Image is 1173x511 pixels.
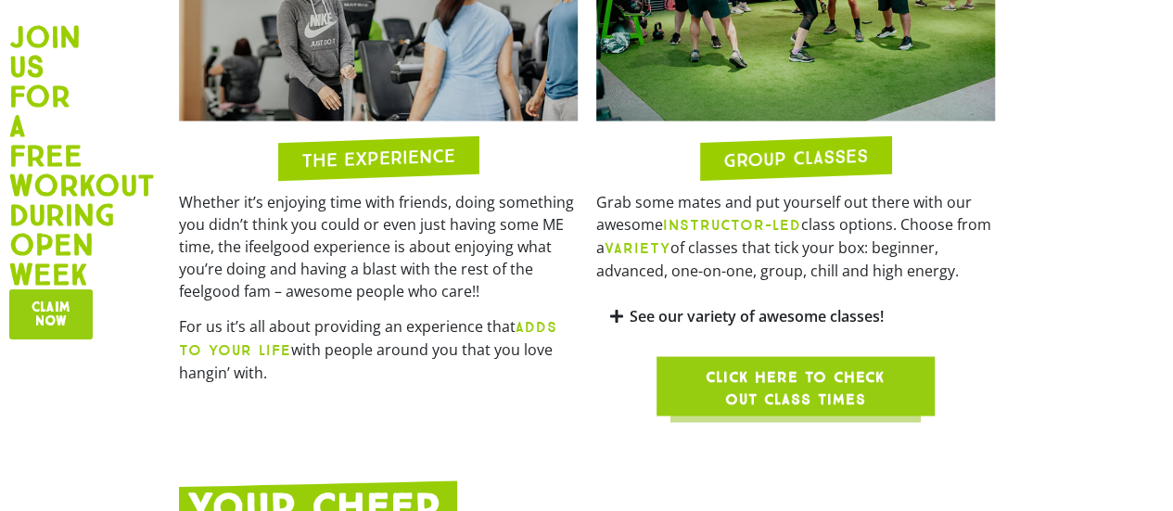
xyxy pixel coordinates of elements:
[179,314,578,383] p: For us it’s all about providing an experience that with people around you that you love hangin’ w...
[9,289,93,339] a: Claim now
[630,305,884,326] a: See our variety of awesome classes!
[605,238,670,256] b: VARIETY
[9,22,83,289] h2: Join us for a free workout during open week
[32,300,70,328] span: Claim now
[701,365,890,410] span: Click here to check out class times
[179,190,578,301] p: Whether it’s enjoying time with friends, doing something you didn’t think you could or even just ...
[301,146,455,170] h2: THE EXPERIENCE
[596,294,995,338] div: See our variety of awesome classes!
[596,190,995,281] p: Grab some mates and put yourself out there with our awesome class options. Choose from a of class...
[723,146,868,169] h2: GROUP CLASSES
[663,215,801,233] b: INSTRUCTOR-LED
[657,356,935,415] a: Click here to check out class times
